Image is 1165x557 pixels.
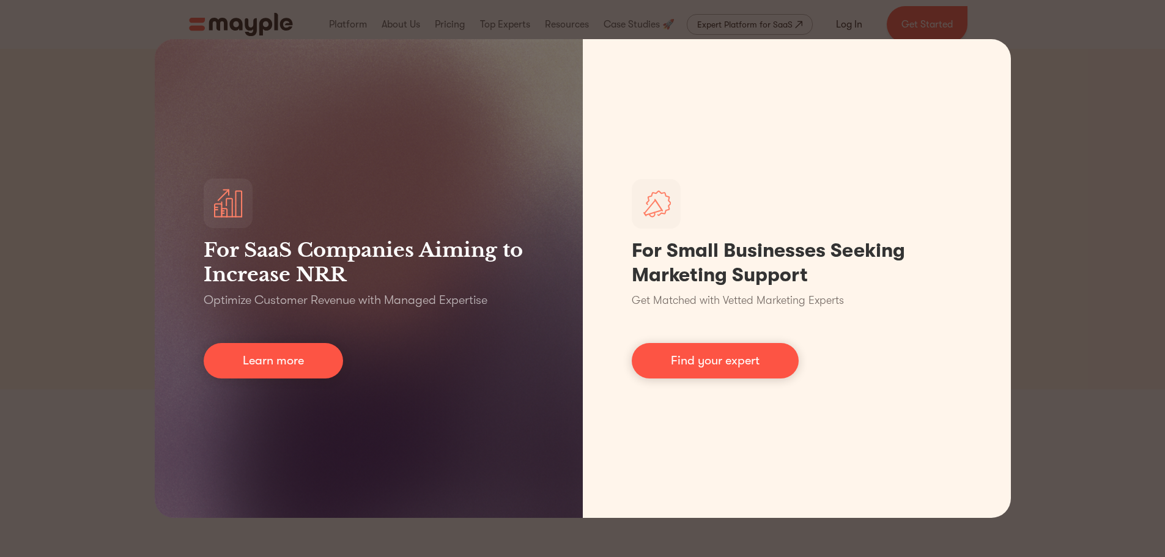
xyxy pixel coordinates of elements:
a: Learn more [204,343,343,378]
h1: For Small Businesses Seeking Marketing Support [632,238,962,287]
a: Find your expert [632,343,799,378]
p: Optimize Customer Revenue with Managed Expertise [204,292,487,309]
p: Get Matched with Vetted Marketing Experts [632,292,844,309]
h3: For SaaS Companies Aiming to Increase NRR [204,238,534,287]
